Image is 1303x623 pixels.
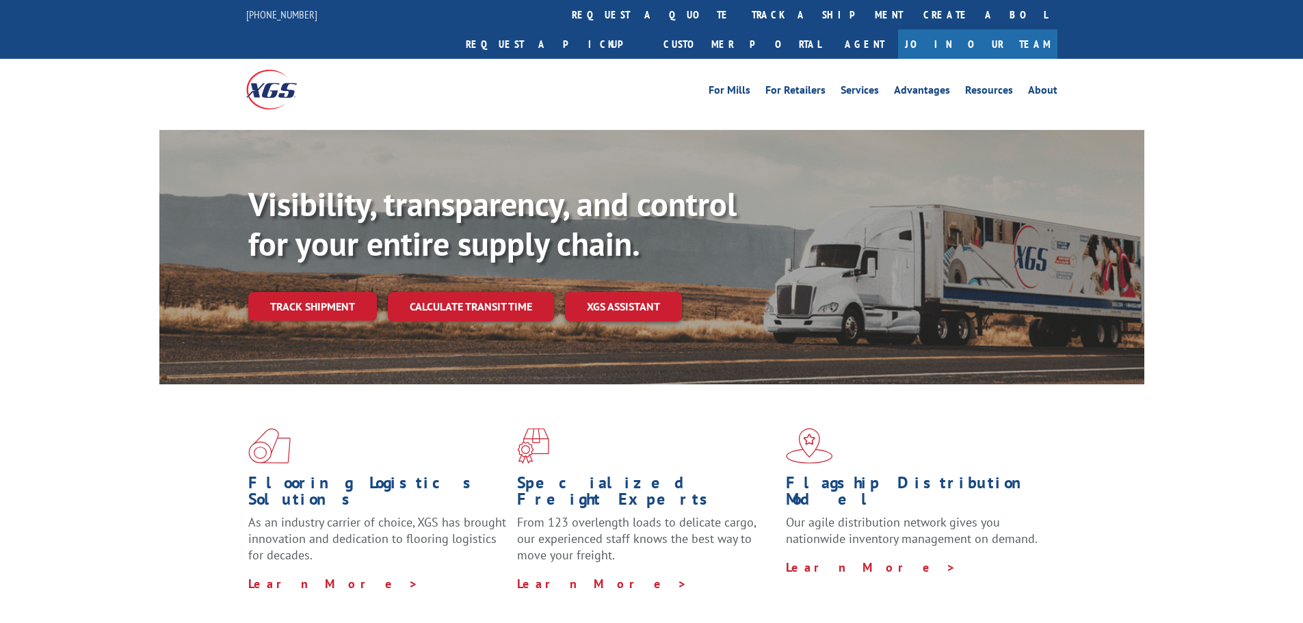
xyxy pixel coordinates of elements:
a: Agent [831,29,898,59]
img: xgs-icon-total-supply-chain-intelligence-red [248,428,291,464]
span: Our agile distribution network gives you nationwide inventory management on demand. [786,514,1038,546]
h1: Flagship Distribution Model [786,475,1044,514]
a: [PHONE_NUMBER] [246,8,317,21]
span: As an industry carrier of choice, XGS has brought innovation and dedication to flooring logistics... [248,514,506,563]
b: Visibility, transparency, and control for your entire supply chain. [248,183,737,265]
a: Learn More > [248,576,419,592]
a: Advantages [894,85,950,100]
a: Calculate transit time [388,292,554,321]
h1: Flooring Logistics Solutions [248,475,507,514]
a: Learn More > [517,576,687,592]
a: Learn More > [786,559,956,575]
a: For Retailers [765,85,826,100]
a: Customer Portal [653,29,831,59]
p: From 123 overlength loads to delicate cargo, our experienced staff knows the best way to move you... [517,514,776,575]
h1: Specialized Freight Experts [517,475,776,514]
img: xgs-icon-flagship-distribution-model-red [786,428,833,464]
a: For Mills [709,85,750,100]
a: Resources [965,85,1013,100]
a: Join Our Team [898,29,1057,59]
a: Track shipment [248,292,377,321]
a: About [1028,85,1057,100]
a: Services [841,85,879,100]
a: Request a pickup [456,29,653,59]
a: XGS ASSISTANT [565,292,682,321]
img: xgs-icon-focused-on-flooring-red [517,428,549,464]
